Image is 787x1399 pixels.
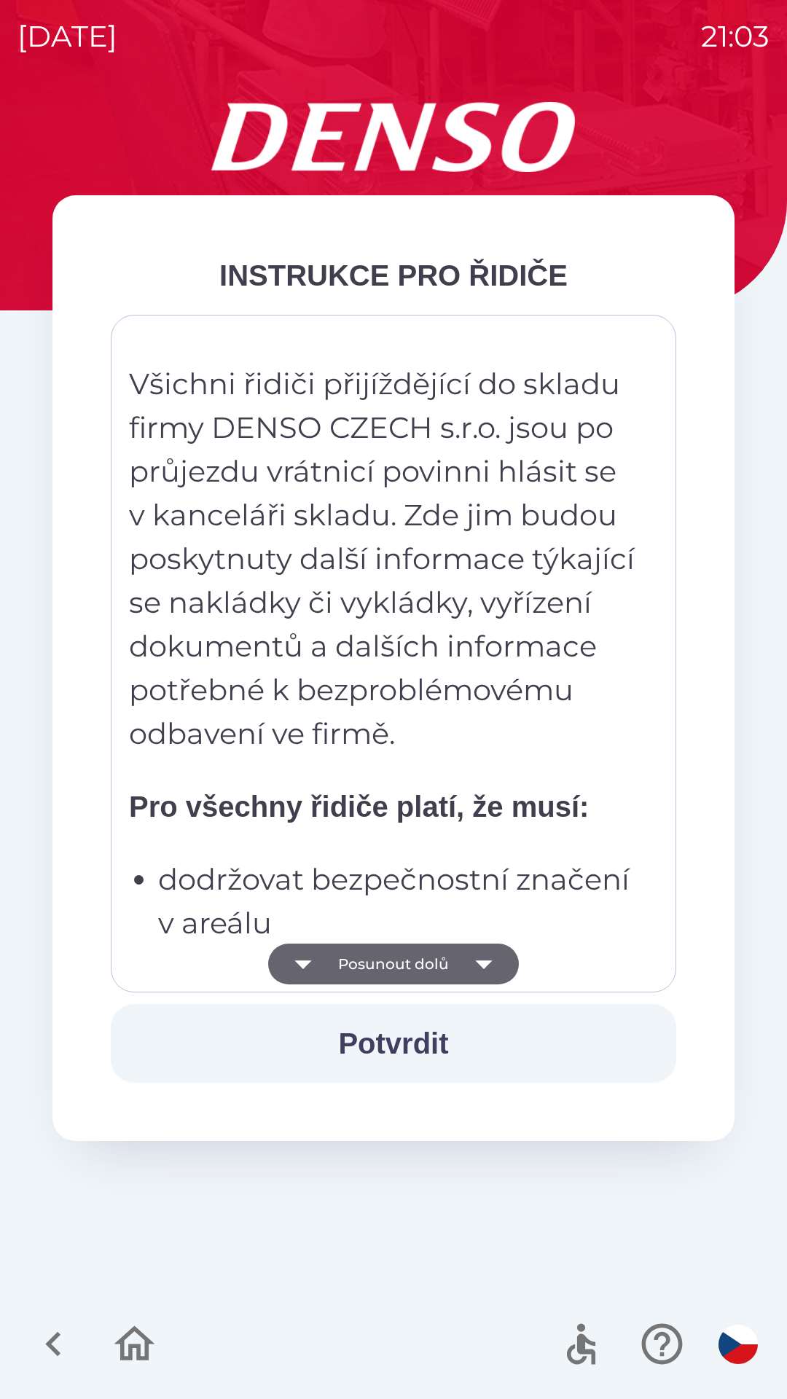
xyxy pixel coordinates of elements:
[17,15,117,58] p: [DATE]
[129,791,589,823] strong: Pro všechny řidiče platí, že musí:
[701,15,770,58] p: 21:03
[52,102,735,172] img: Logo
[158,858,638,945] p: dodržovat bezpečnostní značení v areálu
[111,1004,676,1083] button: Potvrdit
[268,944,519,984] button: Posunout dolů
[111,254,676,297] div: INSTRUKCE PRO ŘIDIČE
[719,1325,758,1364] img: cs flag
[129,362,638,756] p: Všichni řidiči přijíždějící do skladu firmy DENSO CZECH s.r.o. jsou po průjezdu vrátnicí povinni ...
